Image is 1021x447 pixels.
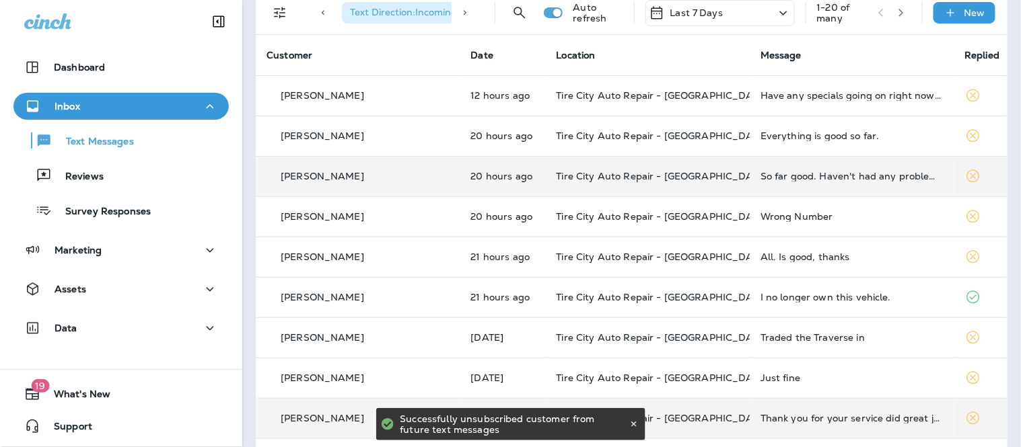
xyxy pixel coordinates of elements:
[557,412,769,424] span: Tire City Auto Repair - [GEOGRAPHIC_DATA]
[281,292,364,302] p: [PERSON_NAME]
[281,251,364,262] p: [PERSON_NAME]
[55,284,86,294] p: Assets
[342,2,479,24] div: Text Direction:Incoming
[557,210,769,222] span: Tire City Auto Repair - [GEOGRAPHIC_DATA]
[557,170,769,182] span: Tire City Auto Repair - [GEOGRAPHIC_DATA]
[13,237,229,263] button: Marketing
[13,196,229,225] button: Survey Responses
[281,171,364,181] p: [PERSON_NAME]
[281,332,364,343] p: [PERSON_NAME]
[200,8,238,35] button: Collapse Sidebar
[13,413,229,440] button: Support
[761,90,943,101] div: Have any specials going on right now??
[964,7,985,18] p: New
[55,323,77,333] p: Data
[557,130,769,142] span: Tire City Auto Repair - [GEOGRAPHIC_DATA]
[40,389,110,405] span: What's New
[54,62,105,73] p: Dashboard
[470,90,534,101] p: Aug 14, 2025 09:00 PM
[557,251,769,263] span: Tire City Auto Repair - [GEOGRAPHIC_DATA]
[281,90,364,101] p: [PERSON_NAME]
[761,251,943,262] div: All. Is good, thanks
[557,89,769,101] span: Tire City Auto Repair - [GEOGRAPHIC_DATA]
[573,2,623,24] p: Auto refresh
[761,413,943,423] div: Thank you for your service did great job
[13,161,229,190] button: Reviews
[470,251,534,262] p: Aug 14, 2025 11:44 AM
[350,6,457,18] span: Text Direction : Incoming
[31,379,49,393] span: 19
[55,245,102,255] p: Marketing
[470,49,493,61] span: Date
[281,413,364,423] p: [PERSON_NAME]
[55,101,80,112] p: Inbox
[13,93,229,120] button: Inbox
[400,408,627,440] div: Successfully unsubscribed customer from future text messages
[281,130,364,141] p: [PERSON_NAME]
[52,206,151,218] p: Survey Responses
[470,292,534,302] p: Aug 14, 2025 11:40 AM
[470,130,534,141] p: Aug 14, 2025 12:45 PM
[40,421,92,437] span: Support
[281,372,364,383] p: [PERSON_NAME]
[281,211,364,222] p: [PERSON_NAME]
[557,331,769,343] span: Tire City Auto Repair - [GEOGRAPHIC_DATA]
[13,315,229,341] button: Data
[470,171,534,181] p: Aug 14, 2025 12:10 PM
[761,130,943,141] div: Everything is good so far.
[13,276,229,302] button: Assets
[761,372,943,383] div: Just fine
[267,49,312,61] span: Customer
[470,211,534,222] p: Aug 14, 2025 12:06 PM
[13,126,229,155] button: Text Messages
[52,171,104,184] p: Reviews
[965,49,1000,61] span: Replied
[13,380,229,407] button: 19What's New
[557,291,769,303] span: Tire City Auto Repair - [GEOGRAPHIC_DATA]
[470,372,534,383] p: Aug 13, 2025 11:25 AM
[761,292,943,302] div: I no longer own this vehicle.
[470,332,534,343] p: Aug 13, 2025 12:04 PM
[761,332,943,343] div: Traded the Traverse in
[817,2,868,24] div: 1 - 20 of many
[761,49,802,61] span: Message
[761,171,943,181] div: So far good. Haven't had any problems. Thanks
[761,211,943,222] div: Wrong Number
[52,136,134,149] p: Text Messages
[670,7,724,18] p: Last 7 Days
[13,54,229,81] button: Dashboard
[557,372,769,384] span: Tire City Auto Repair - [GEOGRAPHIC_DATA]
[557,49,596,61] span: Location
